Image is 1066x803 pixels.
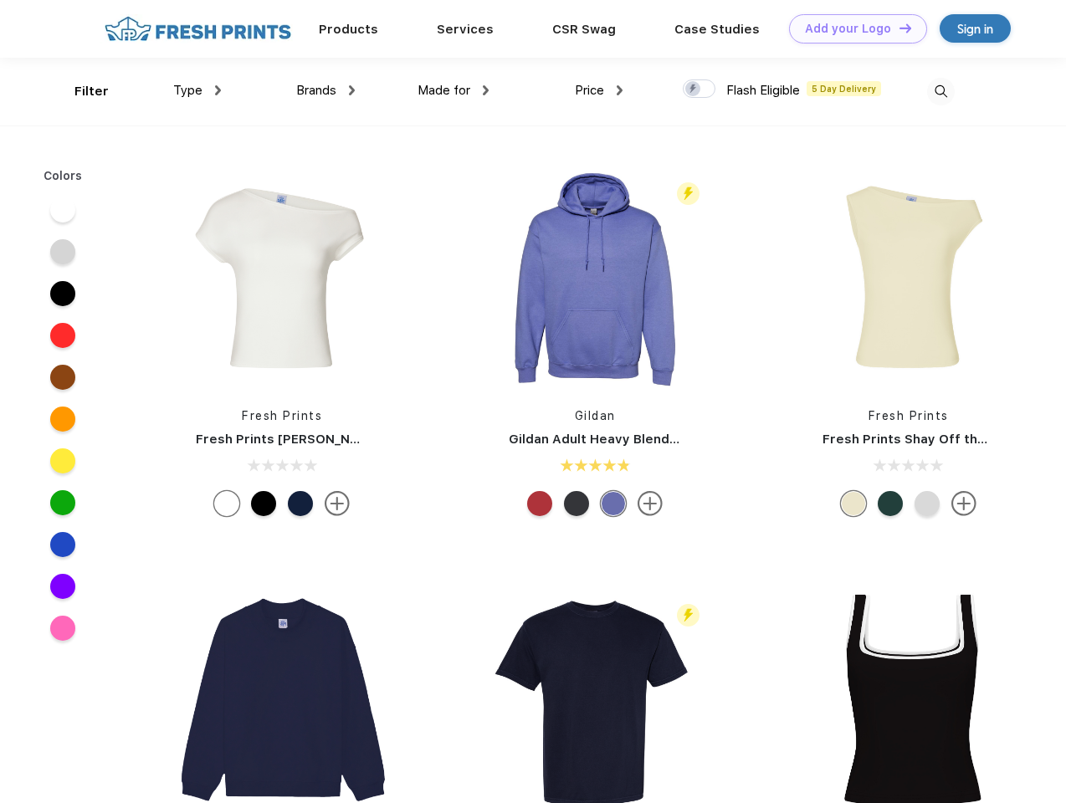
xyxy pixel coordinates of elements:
img: func=resize&h=266 [484,168,706,391]
img: more.svg [951,491,976,516]
div: Yellow [841,491,866,516]
div: Colors [31,167,95,185]
div: Green [878,491,903,516]
a: Fresh Prints [869,409,949,422]
a: Fresh Prints [PERSON_NAME] Off the Shoulder Top [196,432,521,447]
span: Made for [418,83,470,98]
span: Flash Eligible [726,83,800,98]
img: dropdown.png [215,85,221,95]
a: CSR Swag [552,22,616,37]
img: dropdown.png [349,85,355,95]
img: flash_active_toggle.svg [677,604,700,627]
div: Navy [288,491,313,516]
div: Hth Spt Scrlt Rd [527,491,552,516]
img: dropdown.png [617,85,623,95]
div: White [214,491,239,516]
img: func=resize&h=266 [797,168,1020,391]
div: Ash Grey [915,491,940,516]
span: Price [575,83,604,98]
a: Gildan Adult Heavy Blend 8 Oz. 50/50 Hooded Sweatshirt [509,432,874,447]
span: Brands [296,83,336,98]
a: Fresh Prints [242,409,322,422]
a: Products [319,22,378,37]
img: fo%20logo%202.webp [100,14,296,43]
div: Add your Logo [805,22,891,36]
img: desktop_search.svg [927,78,955,105]
img: func=resize&h=266 [171,168,393,391]
div: Filter [74,82,109,101]
a: Gildan [575,409,616,422]
img: dropdown.png [483,85,489,95]
span: Type [173,83,202,98]
img: more.svg [325,491,350,516]
a: Services [437,22,494,37]
img: flash_active_toggle.svg [677,182,700,205]
div: Black [251,491,276,516]
img: DT [899,23,911,33]
div: Violet [601,491,626,516]
div: Sign in [957,19,993,38]
span: 5 Day Delivery [807,81,881,96]
a: Sign in [940,14,1011,43]
div: Dark Heather [564,491,589,516]
img: more.svg [638,491,663,516]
